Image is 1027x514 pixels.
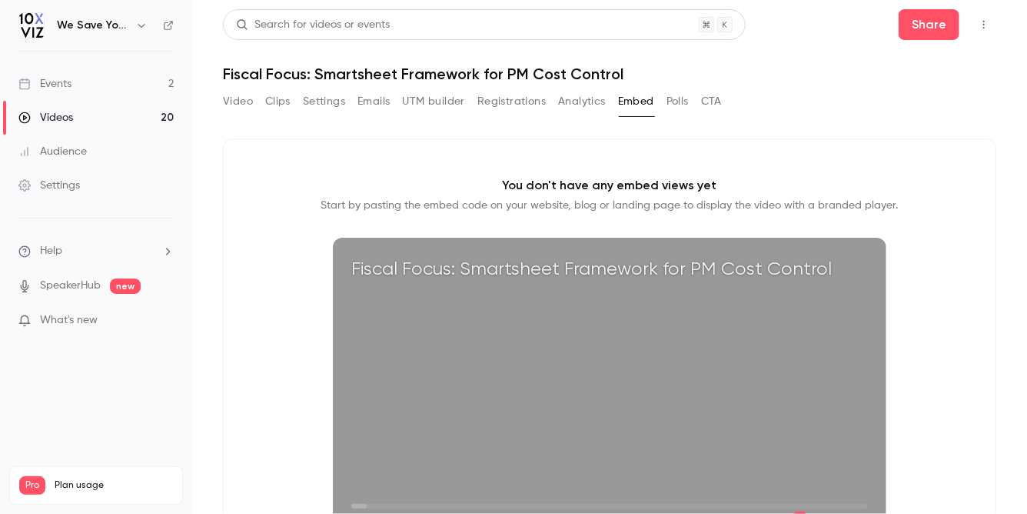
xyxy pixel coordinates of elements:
span: new [110,279,141,294]
button: Share [899,9,959,40]
p: Start by pasting the embed code on your website, blog or landing page to display the video with a... [321,198,899,213]
iframe: Noticeable Trigger [155,314,174,328]
div: Events [18,76,71,92]
button: Top Bar Actions [972,12,996,37]
p: You don't have any embed views yet [503,176,717,195]
button: Video [223,89,253,114]
span: Pro [19,476,45,495]
button: Analytics [558,89,606,114]
button: Clips [265,89,291,114]
button: Embed [618,89,654,114]
button: Polls [666,89,689,114]
span: What's new [40,312,98,329]
button: Registrations [477,89,546,114]
h1: Fiscal Focus: Smartsheet Framework for PM Cost Control [223,65,996,83]
span: Help [40,243,62,259]
button: Emails [357,89,390,114]
button: UTM builder [403,89,465,114]
div: Audience [18,144,87,159]
button: Settings [303,89,345,114]
span: Plan usage [55,479,173,492]
a: SpeakerHub [40,278,101,294]
li: help-dropdown-opener [18,243,174,259]
div: Settings [18,178,80,193]
img: We Save You Time! [19,13,44,38]
h6: We Save You Time! [57,18,129,33]
button: CTA [701,89,722,114]
div: Search for videos or events [236,17,390,33]
div: Videos [18,110,73,125]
